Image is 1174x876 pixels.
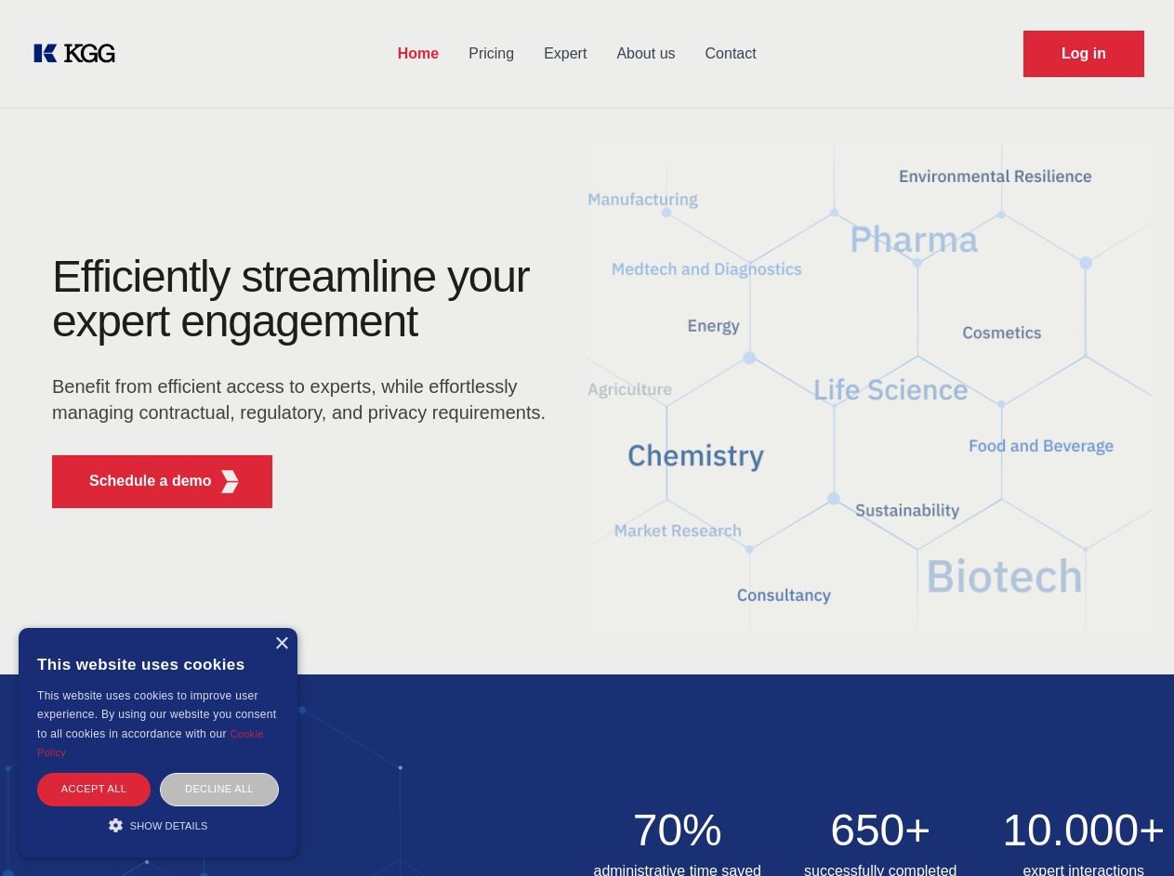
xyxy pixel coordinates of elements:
img: KGG Fifth Element RED [587,121,1153,656]
p: Benefit from efficient access to experts, while effortlessly managing contractual, regulatory, an... [52,373,558,425]
span: Show details [130,820,208,831]
div: Close [274,637,288,651]
h1: Efficiently streamline your expert engagement [52,255,558,344]
a: Home [383,30,454,78]
div: Decline all [160,773,279,805]
a: KOL Knowledge Platform: Talk to Key External Experts (KEE) [30,39,130,69]
div: This website uses cookies [37,642,279,686]
h2: 650+ [790,808,971,853]
a: Contact [691,30,772,78]
button: Schedule a demoKGG Fifth Element RED [52,455,272,508]
div: Accept all [37,773,151,805]
a: Pricing [454,30,529,78]
div: Show details [37,816,279,834]
h2: 70% [587,808,769,853]
a: About us [601,30,690,78]
a: Expert [529,30,601,78]
a: Cookie Policy [37,728,264,758]
img: KGG Fifth Element RED [218,470,242,493]
p: Schedule a demo [89,470,212,492]
a: Request Demo [1023,31,1144,77]
span: This website uses cookies to improve user experience. By using our website you consent to all coo... [37,689,276,740]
